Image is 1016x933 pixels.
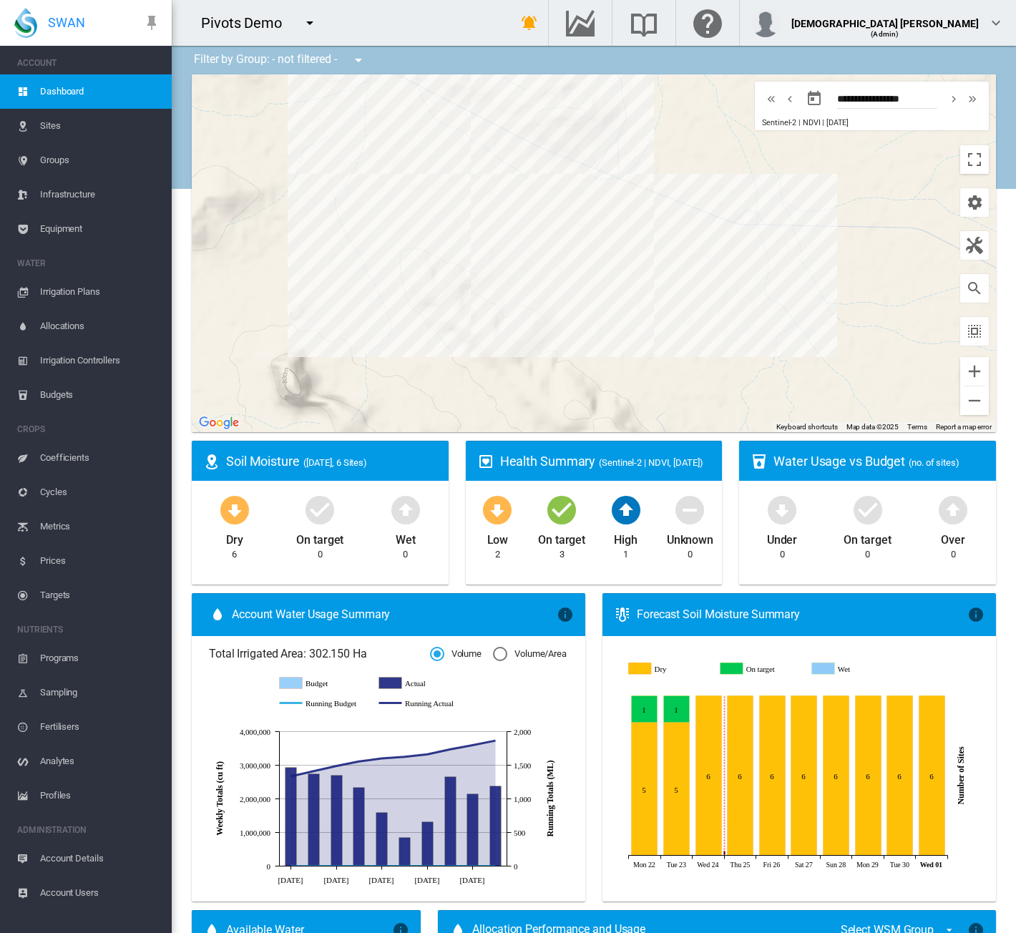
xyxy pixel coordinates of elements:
div: High [614,527,638,548]
span: (no. of sites) [909,457,959,468]
g: Wet [814,663,895,675]
md-icon: icon-chevron-left [782,90,798,107]
span: Irrigation Plans [40,275,160,309]
tspan: [DATE] [414,875,439,884]
tspan: 3,000,000 [240,761,271,770]
tspan: Sat 27 [795,861,813,869]
button: icon-chevron-double-right [963,90,982,107]
md-icon: icon-arrow-up-bold-circle [389,492,423,527]
tspan: 0 [267,862,271,871]
g: Dry Sep 27, 2025 6 [791,696,817,856]
md-icon: icon-heart-box-outline [477,453,494,470]
div: Health Summary [500,452,711,470]
button: icon-chevron-right [944,90,963,107]
a: Terms [907,423,927,431]
button: icon-select-all [960,317,989,346]
g: Dry Sep 25, 2025 6 [728,696,753,856]
img: Google [195,414,243,432]
span: Fertilisers [40,710,160,744]
g: On target [721,663,803,675]
tspan: Fri 26 [763,861,781,869]
div: 0 [318,548,323,561]
div: Under [767,527,798,548]
tspan: Wed 24 [698,861,719,869]
g: Dry Sep 29, 2025 6 [856,696,881,856]
span: Map data ©2025 [846,423,899,431]
div: 0 [403,548,408,561]
circle: Running Budget Jul 30 0 [311,863,316,869]
tspan: 500 [514,829,526,837]
div: Soil Moisture [226,452,437,470]
g: Dry Sep 30, 2025 6 [887,696,913,856]
circle: Running Budget Aug 20 0 [378,863,384,869]
md-icon: icon-menu-down [301,14,318,31]
g: Dry Oct 01, 2025 6 [919,696,945,856]
span: Total Irrigated Area: 302.150 Ha [209,646,430,662]
tspan: Wed 01 [920,861,942,869]
span: SWAN [48,14,85,31]
md-icon: icon-arrow-down-bold-circle [218,492,252,527]
md-icon: icon-map-marker-radius [203,453,220,470]
div: 3 [560,548,565,561]
tspan: Thu 25 [731,861,751,869]
md-icon: icon-chevron-right [946,90,962,107]
button: md-calendar [800,84,829,113]
span: Targets [40,578,160,612]
md-icon: icon-checkbox-marked-circle [544,492,579,527]
md-icon: icon-magnify [966,280,983,297]
div: On target [296,527,343,548]
div: 1 [623,548,628,561]
img: SWAN-Landscape-Logo-Colour-drop.png [14,8,37,38]
span: ACCOUNT [17,52,160,74]
circle: Running Budget Aug 13 0 [356,863,361,869]
circle: Running Actual Aug 20 1,600.52 [378,756,384,761]
span: Profiles [40,778,160,813]
span: ([DATE], 6 Sites) [303,457,367,468]
a: Report a map error [936,423,992,431]
span: Equipment [40,212,160,246]
span: Programs [40,641,160,675]
div: 2 [495,548,500,561]
circle: Running Actual Sep 3 1,662.02 [424,751,430,757]
md-icon: icon-cog [966,194,983,211]
tspan: [DATE] [459,875,484,884]
md-icon: Click here for help [690,14,725,31]
a: Open this area in Google Maps (opens a new window) [195,414,243,432]
div: Low [487,527,509,548]
span: Prices [40,544,160,578]
circle: Running Actual Sep 24 1,865.42 [492,738,498,743]
md-icon: icon-arrow-up-bold-circle [609,492,643,527]
g: Actual Jul 23 2,934,456.46 [285,767,297,866]
md-icon: icon-arrow-down-bold-circle [480,492,514,527]
md-icon: Go to the Data Hub [563,14,597,31]
tspan: Sun 28 [826,861,846,869]
g: Dry Sep 24, 2025 6 [696,696,722,856]
span: Sampling [40,675,160,710]
div: Water Usage vs Budget [773,452,985,470]
button: icon-menu-down [344,46,373,74]
md-icon: Search the knowledge base [627,14,661,31]
circle: Running Actual Aug 13 1,555.05 [356,758,361,764]
tspan: 1,000,000 [240,829,271,837]
circle: Running Budget Sep 17 0 [469,863,475,869]
span: WATER [17,252,160,275]
div: Over [941,527,965,548]
tspan: 2,000 [514,728,532,736]
span: Cycles [40,475,160,509]
g: On target Sep 23, 2025 1 [664,696,690,723]
circle: Running Budget Jul 23 0 [288,863,293,869]
button: icon-cog [960,188,989,217]
button: icon-menu-down [295,9,324,37]
tspan: 2,000,000 [240,795,271,803]
div: Filter by Group: - not filtered - [183,46,377,74]
md-icon: icon-bell-ring [521,14,538,31]
g: Dry Sep 23, 2025 5 [664,723,690,856]
tspan: 1,000 [514,795,532,803]
span: CROPS [17,418,160,441]
div: 6 [232,548,237,561]
tspan: Running Totals (ML) [545,760,555,836]
md-icon: icon-information [967,606,985,623]
div: On target [538,527,585,548]
div: 0 [951,548,956,561]
button: Toggle fullscreen view [960,145,989,174]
